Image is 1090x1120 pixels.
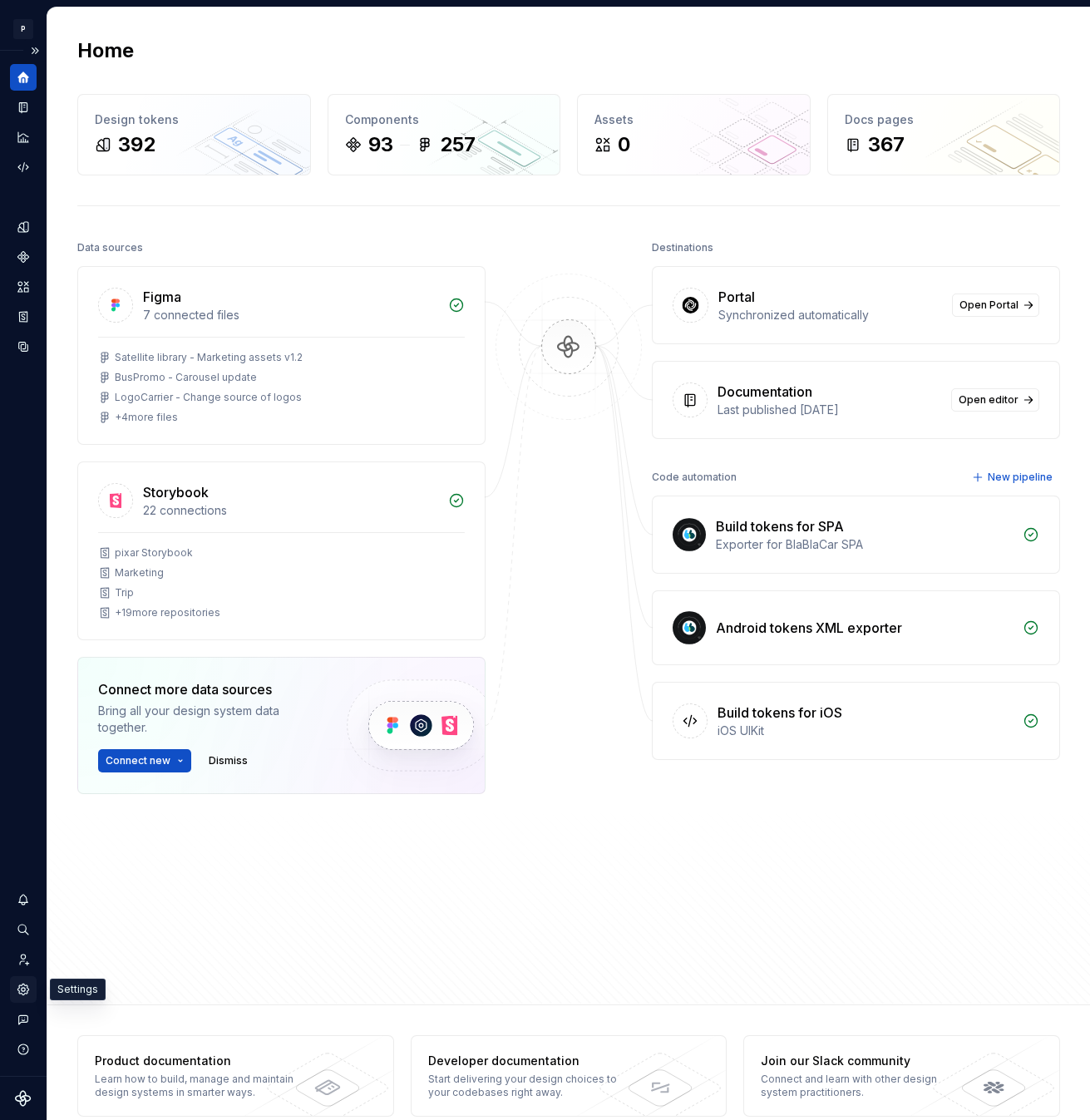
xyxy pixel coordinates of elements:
[845,111,1043,128] div: Docs pages
[95,1053,298,1069] div: Product documentation
[440,131,476,158] div: 257
[3,11,43,47] button: P
[115,391,302,404] div: LogoCarrier - Change source of logos
[618,131,630,158] div: 0
[115,351,303,364] div: Satellite library - Marketing assets v1.2
[10,124,37,150] a: Analytics
[10,274,37,300] a: Assets
[50,979,106,1000] div: Settings
[716,516,844,536] div: Build tokens for SPA
[328,94,561,175] a: Components93257
[77,1035,394,1117] a: Product documentationLearn how to build, manage and maintain design systems in smarter ways.
[967,466,1060,489] button: New pipeline
[345,111,544,128] div: Components
[10,976,37,1003] a: Settings
[143,307,438,323] div: 7 connected files
[868,131,905,158] div: 367
[951,388,1039,412] a: Open editor
[10,94,37,121] a: Documentation
[10,946,37,973] a: Invite team
[95,111,293,128] div: Design tokens
[959,299,1018,312] span: Open Portal
[10,244,37,270] a: Components
[718,382,812,402] div: Documentation
[143,482,209,502] div: Storybook
[10,1006,37,1033] button: Contact support
[577,94,811,175] a: Assets0
[368,131,393,158] div: 93
[98,679,318,699] div: Connect more data sources
[10,886,37,913] button: Notifications
[77,94,311,175] a: Design tokens392
[10,214,37,240] a: Design tokens
[959,393,1018,407] span: Open editor
[77,37,134,64] h2: Home
[98,749,191,772] button: Connect new
[115,566,164,580] div: Marketing
[428,1053,631,1069] div: Developer documentation
[761,1073,964,1099] div: Connect and learn with other design system practitioners.
[13,19,33,39] div: P
[118,131,155,158] div: 392
[77,461,486,640] a: Storybook22 connectionspixar StorybookMarketingTrip+19more repositories
[209,754,248,767] span: Dismiss
[718,723,1013,739] div: iOS UIKit
[411,1035,727,1117] a: Developer documentationStart delivering your design choices to your codebases right away.
[77,236,143,259] div: Data sources
[952,294,1039,317] a: Open Portal
[143,502,438,519] div: 22 connections
[10,333,37,360] a: Data sources
[716,536,1013,553] div: Exporter for BlaBlaCar SPA
[115,586,134,599] div: Trip
[988,471,1053,484] span: New pipeline
[718,287,755,307] div: Portal
[115,371,257,384] div: BusPromo - Carousel update
[652,466,737,489] div: Code automation
[23,39,47,62] button: Expand sidebar
[428,1073,631,1099] div: Start delivering your design choices to your codebases right away.
[143,287,181,307] div: Figma
[827,94,1061,175] a: Docs pages367
[115,546,193,560] div: pixar Storybook
[10,916,37,943] button: Search ⌘K
[718,307,942,323] div: Synchronized automatically
[15,1090,32,1107] svg: Supernova Logo
[10,154,37,180] a: Code automation
[743,1035,1060,1117] a: Join our Slack communityConnect and learn with other design system practitioners.
[77,266,486,445] a: Figma7 connected filesSatellite library - Marketing assets v1.2BusPromo - Carousel updateLogoCarr...
[10,303,37,330] a: Storybook stories
[201,749,255,772] button: Dismiss
[106,754,170,767] span: Connect new
[115,606,220,619] div: + 19 more repositories
[98,703,318,736] div: Bring all your design system data together.
[716,618,902,638] div: Android tokens XML exporter
[718,402,941,418] div: Last published [DATE]
[718,703,842,723] div: Build tokens for iOS
[761,1053,964,1069] div: Join our Slack community
[95,1073,298,1099] div: Learn how to build, manage and maintain design systems in smarter ways.
[115,411,178,424] div: + 4 more files
[10,64,37,91] a: Home
[594,111,793,128] div: Assets
[652,236,713,259] div: Destinations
